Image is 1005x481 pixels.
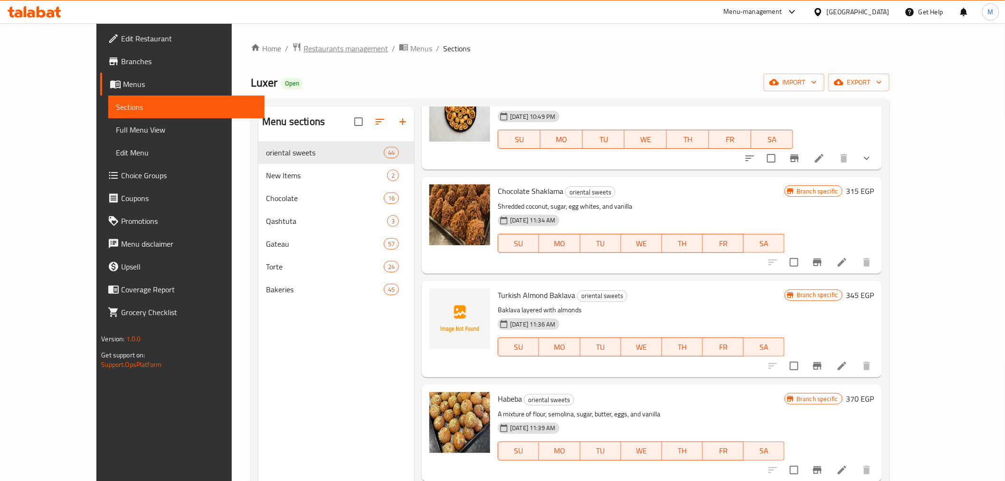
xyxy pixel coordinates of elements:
[121,238,256,250] span: Menu disclaimer
[258,137,414,305] nav: Menu sections
[281,78,303,89] div: Open
[583,130,625,149] button: TU
[498,337,539,356] button: SU
[855,355,878,377] button: delete
[100,301,264,324] a: Grocery Checklist
[703,442,744,461] button: FR
[846,392,874,405] h6: 370 EGP
[836,360,848,372] a: Edit menu item
[764,74,825,91] button: import
[429,81,490,142] img: Baklava Zenod Chocolate
[258,232,414,255] div: Gateau57
[744,234,785,253] button: SA
[116,147,256,158] span: Edit Menu
[399,42,432,55] a: Menus
[101,333,124,345] span: Version:
[806,251,829,274] button: Branch-specific-item
[846,289,874,302] h6: 345 EGP
[855,147,878,170] button: show more
[100,164,264,187] a: Choice Groups
[121,215,256,227] span: Promotions
[707,444,740,458] span: FR
[506,216,559,225] span: [DATE] 11:34 AM
[498,184,563,198] span: Chocolate Shaklama
[584,237,617,250] span: TU
[584,340,617,354] span: TU
[506,423,559,433] span: [DATE] 11:39 AM
[543,237,576,250] span: MO
[429,184,490,245] img: Chocolate Shaklama
[262,115,325,129] h2: Menu sections
[628,133,663,146] span: WE
[793,187,842,196] span: Branch specific
[266,192,384,204] span: Chocolate
[384,284,399,295] div: items
[543,340,576,354] span: MO
[524,394,574,405] span: oriental sweets
[100,73,264,96] a: Menus
[707,237,740,250] span: FR
[833,147,855,170] button: delete
[387,170,399,181] div: items
[751,130,794,149] button: SA
[827,7,890,17] div: [GEOGRAPHIC_DATA]
[251,43,281,54] a: Home
[625,444,658,458] span: WE
[266,261,384,272] span: Torte
[258,255,414,278] div: Torte24
[498,288,575,302] span: Turkish Almond Baklava
[707,340,740,354] span: FR
[836,464,848,476] a: Edit menu item
[498,304,785,316] p: Baklava layered with almonds
[539,442,580,461] button: MO
[123,78,256,90] span: Menus
[666,444,699,458] span: TH
[540,130,583,149] button: MO
[580,234,621,253] button: TU
[846,184,874,198] h6: 315 EGP
[748,340,781,354] span: SA
[671,133,705,146] span: TH
[806,355,829,377] button: Branch-specific-item
[384,262,398,271] span: 24
[502,340,535,354] span: SU
[771,77,817,88] span: import
[748,237,781,250] span: SA
[266,238,384,250] div: Gateau
[384,261,399,272] div: items
[544,133,579,146] span: MO
[258,164,414,187] div: New Items2
[498,392,522,406] span: Habeba
[502,444,535,458] span: SU
[988,7,994,17] span: M
[258,141,414,164] div: oriental sweets44
[292,42,388,55] a: Restaurants management
[266,170,387,181] div: New Items
[539,337,580,356] button: MO
[587,133,621,146] span: TU
[116,124,256,135] span: Full Menu View
[506,320,559,329] span: [DATE] 11:36 AM
[116,101,256,113] span: Sections
[662,234,703,253] button: TH
[662,337,703,356] button: TH
[369,110,391,133] span: Sort sections
[436,43,439,54] li: /
[108,96,264,118] a: Sections
[258,210,414,232] div: Qashtuta3
[748,444,781,458] span: SA
[578,290,627,301] span: oriental sweets
[266,284,384,295] div: Bakeries
[621,234,662,253] button: WE
[100,27,264,50] a: Edit Restaurant
[429,289,490,349] img: Turkish Almond Baklava
[506,112,559,121] span: [DATE] 10:49 PM
[266,147,384,158] span: oriental sweets
[744,442,785,461] button: SA
[303,43,388,54] span: Restaurants management
[387,215,399,227] div: items
[783,147,806,170] button: Branch-specific-item
[498,408,785,420] p: A mixture of flour, semolina, sugar, butter, eggs, and vanilla
[384,238,399,250] div: items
